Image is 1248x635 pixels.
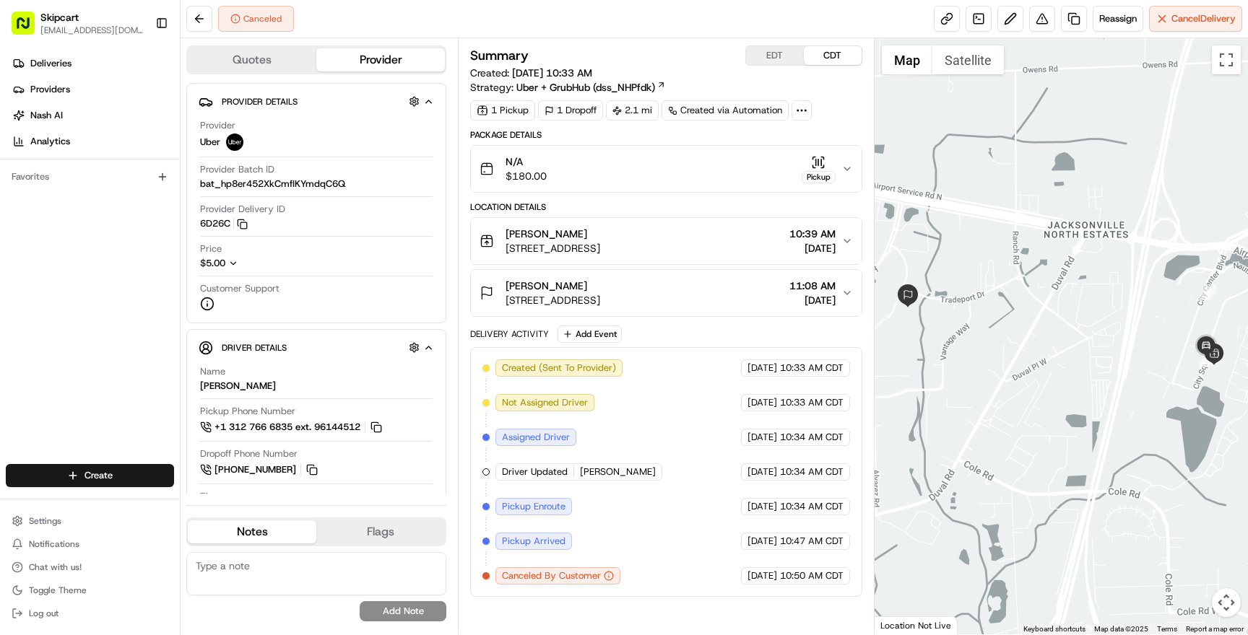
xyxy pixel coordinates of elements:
a: Deliveries [6,52,180,75]
button: CDT [804,46,862,65]
button: Keyboard shortcuts [1023,624,1085,634]
div: 2.1 mi [606,100,659,121]
span: Provider Delivery ID [200,203,285,216]
span: Provider Details [222,96,298,108]
span: [DATE] [747,362,777,375]
a: [PHONE_NUMBER] [200,462,320,478]
div: Package Details [470,129,862,141]
span: 10:39 AM [789,227,836,241]
span: [DATE] [789,293,836,307]
span: Settings [29,515,61,527]
span: [DATE] 10:33 AM [512,66,592,79]
button: [PERSON_NAME][STREET_ADDRESS]11:08 AM[DATE] [471,270,861,316]
a: Terms [1157,625,1177,633]
button: Flags [316,520,445,543]
span: Toggle Theme [29,584,87,596]
div: Location Not Live [875,616,958,634]
span: Cancel Delivery [1171,12,1236,25]
button: Canceled [218,6,294,32]
span: Reassign [1099,12,1137,25]
span: Pickup Enroute [502,500,565,513]
span: [DATE] [747,535,777,548]
div: Pickup [802,171,836,183]
a: Open this area in Google Maps (opens a new window) [878,616,926,634]
span: Log out [29,608,58,619]
button: N/A$180.00Pickup [471,146,861,192]
span: [PERSON_NAME] [506,227,587,241]
button: Create [6,464,174,487]
button: Provider [316,48,445,71]
span: Price [200,242,222,255]
button: Pickup [802,155,836,183]
div: We're available if you need us! [49,152,183,164]
button: Notes [188,520,316,543]
button: Skipcart [40,10,79,25]
span: Created: [470,66,592,80]
img: Nash [14,14,43,43]
div: Favorites [6,165,174,188]
div: Created via Automation [662,100,789,121]
span: [PERSON_NAME] [506,279,587,293]
span: bat_hp8er452XkCmfIKYmdqC6Q [200,178,345,190]
a: 💻API Documentation [116,203,238,229]
h3: Summary [470,49,529,62]
span: [DATE] [747,396,777,409]
button: Start new chat [246,142,263,159]
button: Driver Details [199,336,434,359]
span: Providers [30,83,70,96]
span: Chat with us! [29,561,82,573]
span: 10:50 AM CDT [780,569,844,582]
button: Show satellite imagery [932,45,1004,74]
button: Show street map [882,45,932,74]
span: [DATE] [747,465,777,478]
a: Powered byPylon [102,244,175,255]
a: Uber + GrubHub (dss_NHPfdk) [516,80,666,95]
span: [PHONE_NUMBER] [214,463,296,476]
span: 11:08 AM [789,279,836,293]
span: Provider [200,119,235,132]
span: 10:34 AM CDT [780,500,844,513]
button: [PERSON_NAME][STREET_ADDRESS]10:39 AM[DATE] [471,218,861,264]
span: Tip [200,490,214,503]
span: [DATE] [747,431,777,444]
span: $5.00 [200,257,225,269]
button: Reassign [1093,6,1143,32]
a: Providers [6,78,180,101]
span: Pickup Arrived [502,535,565,548]
span: Provider Batch ID [200,163,274,176]
span: 10:47 AM CDT [780,535,844,548]
button: Toggle Theme [6,580,174,600]
button: Toggle fullscreen view [1212,45,1241,74]
span: Pylon [144,245,175,255]
span: Deliveries [30,57,71,70]
span: [DATE] [747,500,777,513]
span: N/A [506,154,547,169]
input: Clear [38,93,238,108]
span: Driver Updated [502,465,568,478]
div: 1 Dropoff [538,100,603,121]
span: Driver Details [222,342,287,354]
span: Knowledge Base [29,209,110,224]
span: API Documentation [136,209,232,224]
span: 10:33 AM CDT [780,396,844,409]
span: Uber [200,136,220,149]
span: Assigned Driver [502,431,570,444]
img: Google [878,616,926,634]
span: 10:34 AM CDT [780,431,844,444]
span: Uber + GrubHub (dss_NHPfdk) [516,80,655,95]
span: Map data ©2025 [1094,625,1148,633]
button: 6D26C [200,217,248,230]
button: CancelDelivery [1149,6,1242,32]
div: Delivery Activity [470,328,549,340]
span: Customer Support [200,282,279,295]
span: 10:34 AM CDT [780,465,844,478]
span: Notifications [29,538,79,550]
img: uber-new-logo.jpeg [226,133,243,151]
span: Analytics [30,135,70,148]
span: $180.00 [506,169,547,183]
span: [PERSON_NAME] [580,465,656,478]
button: +1 312 766 6835 ext. 96144512 [200,419,384,435]
div: Strategy: [470,80,666,95]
